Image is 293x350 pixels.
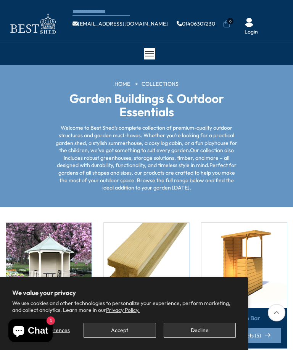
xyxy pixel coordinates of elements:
button: Decline [164,323,236,338]
img: logo [6,11,59,36]
img: Garden Bar [201,223,287,308]
h2: We value your privacy [12,289,236,296]
inbox-online-store-chat: Shopify online store chat [6,319,55,344]
h2: Garden Buildings & Outdoor Essentials [55,92,238,119]
a: HOME [114,80,130,88]
img: User Icon [245,18,254,27]
img: Fencing [104,223,189,308]
span: 0 [227,18,233,24]
a: 01406307230 [177,21,215,26]
p: We use cookies and other technologies to personalize your experience, perform marketing, and coll... [12,300,236,313]
a: 0 [223,20,230,28]
a: COLLECTIONS [142,80,179,88]
p: Welcome to Best Shed’s complete collection of premium-quality outdoor structures and garden must-... [55,124,238,191]
img: Arbours [6,223,92,308]
a: Login [245,28,258,36]
button: Accept [84,323,156,338]
a: [EMAIL_ADDRESS][DOMAIN_NAME] [72,21,168,26]
a: Privacy Policy. [106,307,140,313]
